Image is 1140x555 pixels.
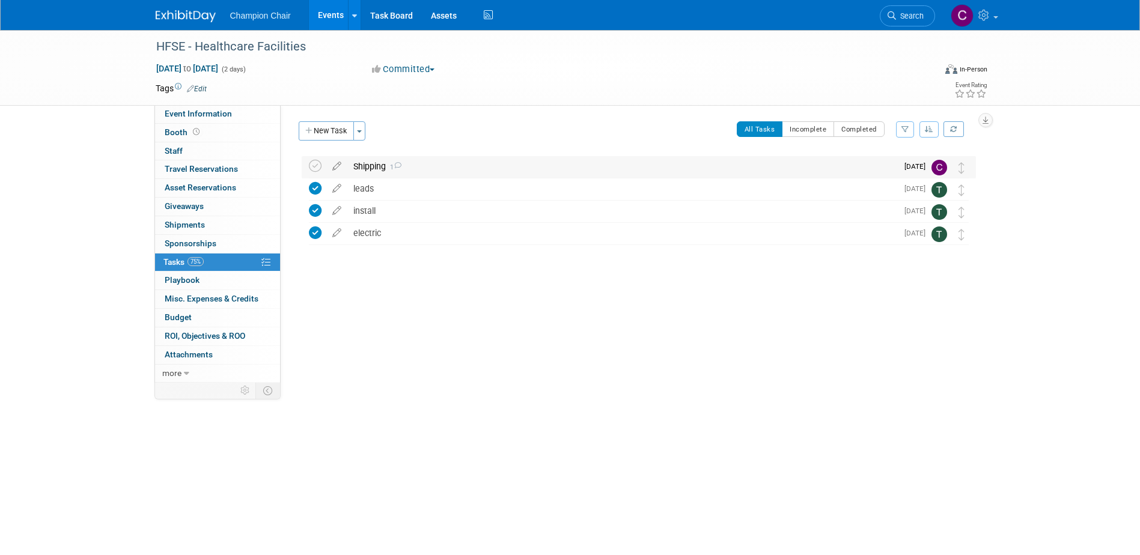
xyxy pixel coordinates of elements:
[347,201,897,221] div: install
[931,182,947,198] img: Tara Bauer
[165,146,183,156] span: Staff
[347,223,897,243] div: electric
[230,11,291,20] span: Champion Chair
[896,11,924,20] span: Search
[931,204,947,220] img: Tara Bauer
[782,121,834,137] button: Incomplete
[299,121,354,141] button: New Task
[155,124,280,142] a: Booth
[943,121,964,137] a: Refresh
[155,160,280,178] a: Travel Reservations
[155,346,280,364] a: Attachments
[155,327,280,345] a: ROI, Objectives & ROO
[954,82,987,88] div: Event Rating
[165,183,236,192] span: Asset Reservations
[931,160,947,175] img: Chris Kiscellus
[959,65,987,74] div: In-Person
[165,294,258,303] span: Misc. Expenses & Credits
[326,161,347,172] a: edit
[165,164,238,174] span: Travel Reservations
[959,184,965,196] i: Move task
[945,64,957,74] img: Format-Inperson.png
[904,162,931,171] span: [DATE]
[156,10,216,22] img: ExhibitDay
[951,4,974,27] img: Chris Kiscellus
[155,198,280,216] a: Giveaways
[165,109,232,118] span: Event Information
[737,121,783,137] button: All Tasks
[155,309,280,327] a: Budget
[155,365,280,383] a: more
[834,121,885,137] button: Completed
[155,142,280,160] a: Staff
[347,178,897,199] div: leads
[904,207,931,215] span: [DATE]
[162,368,181,378] span: more
[904,184,931,193] span: [DATE]
[221,65,246,73] span: (2 days)
[165,350,213,359] span: Attachments
[880,5,935,26] a: Search
[368,63,439,76] button: Committed
[165,275,200,285] span: Playbook
[163,257,204,267] span: Tasks
[326,228,347,238] a: edit
[155,216,280,234] a: Shipments
[156,63,219,74] span: [DATE] [DATE]
[165,238,216,248] span: Sponsorships
[181,64,193,73] span: to
[326,183,347,194] a: edit
[187,257,204,266] span: 75%
[959,162,965,174] i: Move task
[904,229,931,237] span: [DATE]
[165,127,202,137] span: Booth
[165,201,204,211] span: Giveaways
[959,229,965,240] i: Move task
[155,253,280,271] a: Tasks75%
[959,207,965,218] i: Move task
[155,271,280,290] a: Playbook
[156,82,207,94] td: Tags
[235,383,256,398] td: Personalize Event Tab Strip
[864,62,988,80] div: Event Format
[255,383,280,398] td: Toggle Event Tabs
[931,226,947,242] img: Tara Bauer
[155,290,280,308] a: Misc. Expenses & Credits
[187,85,207,93] a: Edit
[326,205,347,216] a: edit
[155,179,280,197] a: Asset Reservations
[165,312,192,322] span: Budget
[165,220,205,229] span: Shipments
[152,36,917,58] div: HFSE - Healthcare Facilities
[191,127,202,136] span: Booth not reserved yet
[155,105,280,123] a: Event Information
[165,331,245,341] span: ROI, Objectives & ROO
[347,156,897,177] div: Shipping
[386,163,401,171] span: 1
[155,235,280,253] a: Sponsorships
